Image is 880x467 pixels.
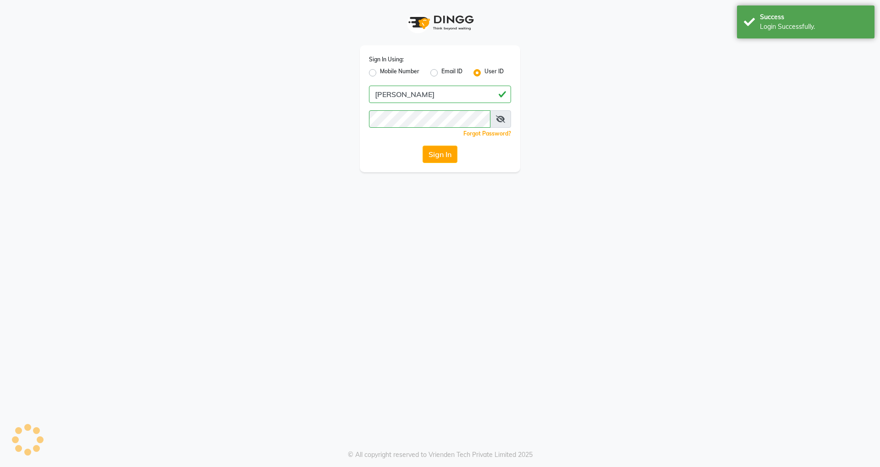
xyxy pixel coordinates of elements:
label: Email ID [441,67,462,78]
label: Sign In Using: [369,55,404,64]
input: Username [369,86,511,103]
div: Success [760,12,868,22]
img: logo1.svg [403,9,477,36]
label: User ID [484,67,504,78]
div: Login Successfully. [760,22,868,32]
input: Username [369,110,490,128]
label: Mobile Number [380,67,419,78]
button: Sign In [423,146,457,163]
a: Forgot Password? [463,130,511,137]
